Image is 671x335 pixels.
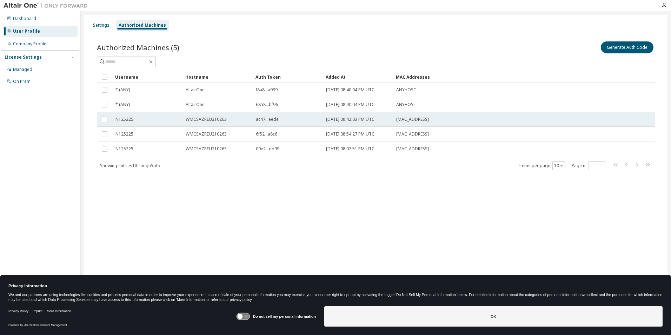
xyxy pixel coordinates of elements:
span: N125225 [115,117,133,122]
div: On Prem [13,79,31,84]
button: 10 [554,163,564,169]
span: 6858...bf96 [256,102,278,107]
div: Managed [13,67,32,72]
span: [MAC_ADDRESS] [396,146,429,152]
span: [DATE] 08:40:04 PM UTC [326,102,374,107]
span: ANYHOST [396,87,416,93]
span: ANYHOST [396,102,416,107]
div: User Profile [13,28,40,34]
span: ac47...eede [256,117,279,122]
img: Altair One [4,2,91,9]
span: [DATE] 08:42:03 PM UTC [326,117,374,122]
span: 6f52...a8c6 [256,131,277,137]
div: Added At [326,71,390,83]
span: [MAC_ADDRESS] [396,131,429,137]
span: 09e2...dd99 [256,146,279,152]
div: Hostname [185,71,250,83]
span: AltairOne [186,102,205,107]
div: Authorized Machines [119,22,166,28]
div: Settings [93,22,109,28]
div: License Settings [5,54,42,60]
div: Dashboard [13,16,36,21]
span: [DATE] 08:54:27 PM UTC [326,131,374,137]
span: Showing entries 1 through 5 of 5 [100,163,160,169]
span: [DATE] 08:02:51 PM UTC [326,146,374,152]
span: [DATE] 08:40:04 PM UTC [326,87,374,93]
div: Username [115,71,180,83]
span: f8a8...a999 [256,87,278,93]
span: WMCSAZREU210263 [186,131,227,137]
span: Page n. [572,161,605,170]
span: N125225 [115,146,133,152]
span: [MAC_ADDRESS] [396,117,429,122]
span: N125225 [115,131,133,137]
div: MAC Addresses [396,71,581,83]
span: AltairOne [186,87,205,93]
span: Authorized Machines (5) [97,42,179,52]
div: Company Profile [13,41,46,47]
span: Items per page [519,161,565,170]
div: Auth Token [255,71,320,83]
span: WMCSAZREU210263 [186,117,227,122]
span: * (ANY) [115,87,130,93]
span: * (ANY) [115,102,130,107]
span: WMCSAZREU210263 [186,146,227,152]
button: Generate Auth Code [601,41,653,53]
